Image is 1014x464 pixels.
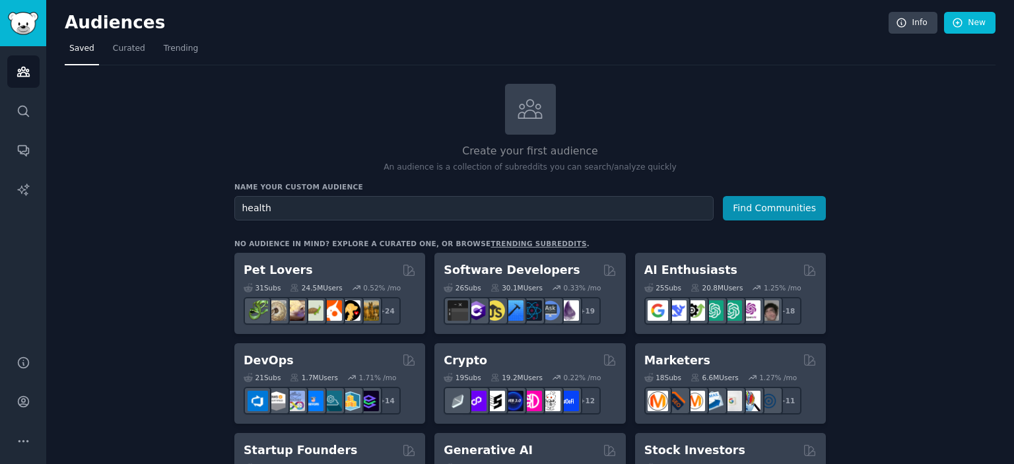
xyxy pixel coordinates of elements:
h2: Audiences [65,13,889,34]
img: googleads [722,391,742,411]
a: New [944,12,996,34]
img: dogbreed [358,300,379,321]
div: + 14 [373,387,401,414]
div: 19.2M Users [490,373,543,382]
div: + 11 [774,387,801,414]
img: bigseo [666,391,687,411]
img: software [448,300,468,321]
a: Info [889,12,937,34]
img: AWS_Certified_Experts [266,391,287,411]
div: 18 Sub s [644,373,681,382]
div: 1.27 % /mo [759,373,797,382]
img: GoogleGeminiAI [648,300,668,321]
img: AskComputerScience [540,300,560,321]
img: AskMarketing [685,391,705,411]
img: herpetology [248,300,268,321]
img: reactnative [522,300,542,321]
a: Saved [65,38,99,65]
div: 0.33 % /mo [564,283,601,292]
img: PlatformEngineers [358,391,379,411]
img: ethstaker [485,391,505,411]
img: AItoolsCatalog [685,300,705,321]
div: 30.1M Users [490,283,543,292]
h2: Stock Investors [644,442,745,459]
img: chatgpt_promptDesign [703,300,724,321]
img: DeepSeek [666,300,687,321]
img: cockatiel [321,300,342,321]
button: Find Communities [723,196,826,220]
img: MarketingResearch [740,391,760,411]
div: + 24 [373,297,401,325]
h2: Software Developers [444,262,580,279]
h2: AI Enthusiasts [644,262,737,279]
img: chatgpt_prompts_ [722,300,742,321]
img: elixir [558,300,579,321]
img: defi_ [558,391,579,411]
img: CryptoNews [540,391,560,411]
h2: Crypto [444,352,487,369]
div: + 19 [573,297,601,325]
img: PetAdvice [340,300,360,321]
h2: Create your first audience [234,143,826,160]
div: 1.7M Users [290,373,338,382]
span: Curated [113,43,145,55]
img: azuredevops [248,391,268,411]
div: 19 Sub s [444,373,481,382]
img: web3 [503,391,524,411]
img: GummySearch logo [8,12,38,35]
h2: DevOps [244,352,294,369]
img: aws_cdk [340,391,360,411]
a: Trending [159,38,203,65]
p: An audience is a collection of subreddits you can search/analyze quickly [234,162,826,174]
img: iOSProgramming [503,300,524,321]
input: Pick a short name, like "Digital Marketers" or "Movie-Goers" [234,196,714,220]
div: 31 Sub s [244,283,281,292]
span: Trending [164,43,198,55]
img: DevOpsLinks [303,391,323,411]
img: ballpython [266,300,287,321]
div: 0.22 % /mo [564,373,601,382]
img: leopardgeckos [285,300,305,321]
h2: Generative AI [444,442,533,459]
h2: Pet Lovers [244,262,313,279]
div: No audience in mind? Explore a curated one, or browse . [234,239,590,248]
img: Docker_DevOps [285,391,305,411]
div: + 12 [573,387,601,414]
img: content_marketing [648,391,668,411]
a: Curated [108,38,150,65]
div: 20.8M Users [691,283,743,292]
h2: Marketers [644,352,710,369]
span: Saved [69,43,94,55]
div: 1.71 % /mo [359,373,397,382]
img: turtle [303,300,323,321]
div: 26 Sub s [444,283,481,292]
div: 24.5M Users [290,283,342,292]
div: + 18 [774,297,801,325]
div: 0.52 % /mo [363,283,401,292]
h2: Startup Founders [244,442,357,459]
img: csharp [466,300,487,321]
img: learnjavascript [485,300,505,321]
img: OnlineMarketing [759,391,779,411]
h3: Name your custom audience [234,182,826,191]
img: platformengineering [321,391,342,411]
div: 6.6M Users [691,373,739,382]
img: ArtificalIntelligence [759,300,779,321]
img: ethfinance [448,391,468,411]
img: defiblockchain [522,391,542,411]
img: OpenAIDev [740,300,760,321]
div: 21 Sub s [244,373,281,382]
div: 1.25 % /mo [764,283,801,292]
div: 25 Sub s [644,283,681,292]
a: trending subreddits [490,240,586,248]
img: Emailmarketing [703,391,724,411]
img: 0xPolygon [466,391,487,411]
